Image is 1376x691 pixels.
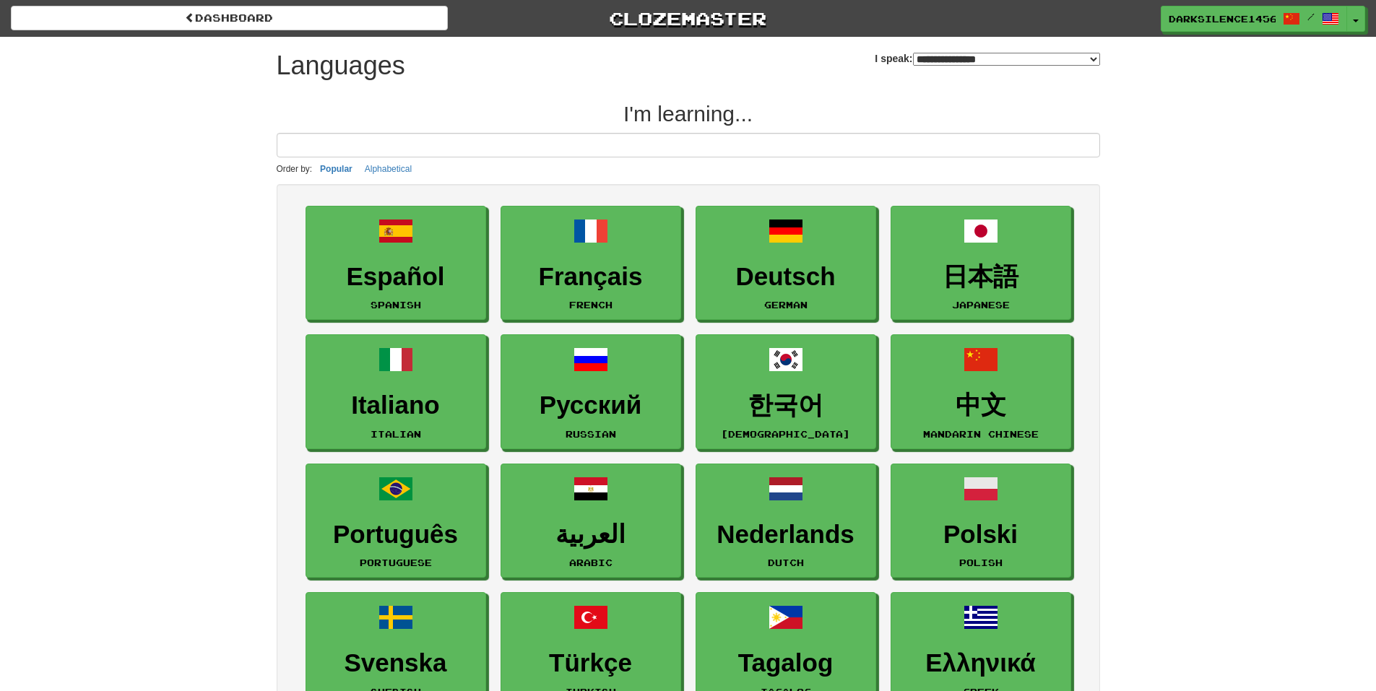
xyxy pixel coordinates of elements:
[313,391,478,420] h3: Italiano
[11,6,448,30] a: dashboard
[501,334,681,449] a: РусскийRussian
[277,102,1100,126] h2: I'm learning...
[696,464,876,578] a: NederlandsDutch
[704,391,868,420] h3: 한국어
[566,429,616,439] small: Russian
[764,300,808,310] small: German
[313,649,478,677] h3: Svenska
[696,206,876,321] a: DeutschGerman
[899,391,1063,420] h3: 中文
[509,391,673,420] h3: Русский
[899,521,1063,549] h3: Polski
[509,649,673,677] h3: Türkçe
[704,521,868,549] h3: Nederlands
[959,557,1003,568] small: Polish
[306,334,486,449] a: ItalianoItalian
[371,429,421,439] small: Italian
[313,263,478,291] h3: Español
[891,334,1071,449] a: 中文Mandarin Chinese
[569,557,613,568] small: Arabic
[891,206,1071,321] a: 日本語Japanese
[721,429,850,439] small: [DEMOGRAPHIC_DATA]
[875,51,1099,66] label: I speak:
[277,51,405,80] h1: Languages
[306,464,486,578] a: PortuguêsPortuguese
[277,164,313,174] small: Order by:
[313,521,478,549] h3: Português
[704,649,868,677] h3: Tagalog
[360,557,432,568] small: Portuguese
[696,334,876,449] a: 한국어[DEMOGRAPHIC_DATA]
[371,300,421,310] small: Spanish
[899,649,1063,677] h3: Ελληνικά
[768,557,804,568] small: Dutch
[501,464,681,578] a: العربيةArabic
[952,300,1010,310] small: Japanese
[306,206,486,321] a: EspañolSpanish
[891,464,1071,578] a: PolskiPolish
[913,53,1100,66] select: I speak:
[899,263,1063,291] h3: 日本語
[360,161,416,177] button: Alphabetical
[509,263,673,291] h3: Français
[1307,12,1315,22] span: /
[704,263,868,291] h3: Deutsch
[1161,6,1347,32] a: DarkSilence1456 /
[501,206,681,321] a: FrançaisFrench
[923,429,1039,439] small: Mandarin Chinese
[1169,12,1276,25] span: DarkSilence1456
[569,300,613,310] small: French
[470,6,906,31] a: Clozemaster
[509,521,673,549] h3: العربية
[316,161,357,177] button: Popular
